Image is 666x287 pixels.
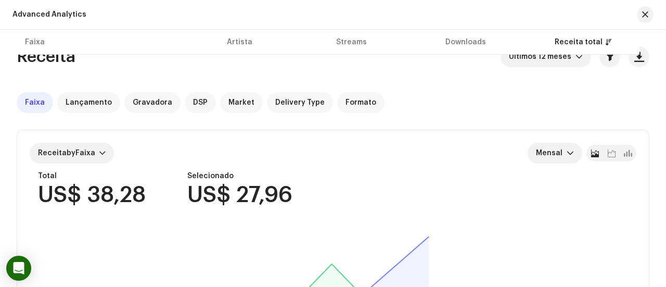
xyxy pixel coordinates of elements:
[345,98,376,107] span: Formato
[575,46,583,67] div: dropdown trigger
[133,98,172,107] span: Gravadora
[536,143,567,164] span: Mensal
[193,98,208,107] span: DSP
[275,98,325,107] span: Delivery Type
[228,98,254,107] span: Market
[187,172,292,180] div: Selecionado
[567,143,574,164] div: dropdown trigger
[6,256,31,281] div: Open Intercom Messenger
[509,46,575,67] span: Últimos 12 meses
